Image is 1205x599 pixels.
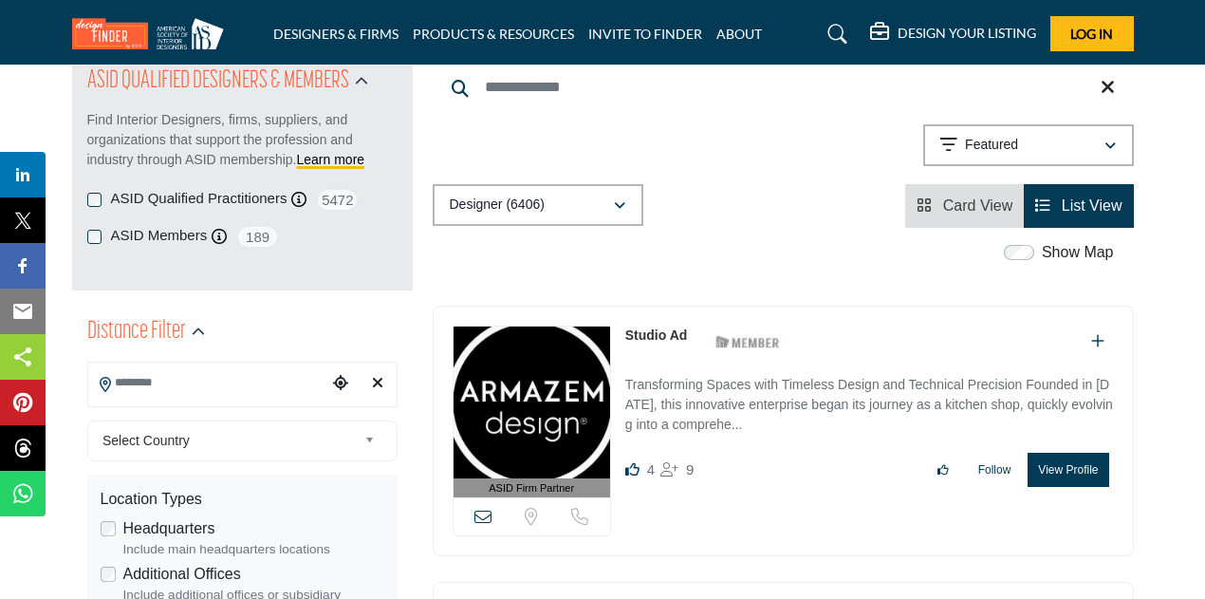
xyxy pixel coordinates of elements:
[923,124,1134,166] button: Featured
[1042,241,1114,264] label: Show Map
[273,26,399,42] a: DESIGNERS & FIRMS
[870,23,1036,46] div: DESIGN YOUR LISTING
[625,326,688,346] p: Studio Ad
[1070,26,1113,42] span: Log In
[1062,197,1122,214] span: List View
[87,193,102,207] input: ASID Qualified Practitioners checkbox
[1028,453,1108,487] button: View Profile
[123,540,384,559] div: Include main headquarters locations
[1035,197,1122,214] a: View List
[236,225,279,249] span: 189
[625,364,1114,439] a: Transforming Spaces with Timeless Design and Technical Precision Founded in [DATE], this innovati...
[87,230,102,244] input: ASID Members checkbox
[316,188,359,212] span: 5472
[905,184,1024,228] li: Card View
[87,110,398,170] p: Find Interior Designers, firms, suppliers, and organizations that support the profession and indu...
[625,328,688,343] a: Studio Ad
[966,454,1024,486] button: Follow
[625,462,640,477] i: Likes
[705,330,790,354] img: ASID Members Badge Icon
[87,65,349,99] h2: ASID QUALIFIED DESIGNERS & MEMBERS
[297,152,365,167] a: Learn more
[123,517,215,540] label: Headquarters
[1024,184,1133,228] li: List View
[433,184,643,226] button: Designer (6406)
[1050,16,1134,51] button: Log In
[101,488,384,511] div: Location Types
[588,26,702,42] a: INVITE TO FINDER
[111,188,287,210] label: ASID Qualified Practitioners
[454,327,610,498] a: ASID Firm Partner
[111,225,208,247] label: ASID Members
[686,461,694,477] span: 9
[716,26,762,42] a: ABOUT
[925,454,961,486] button: Like listing
[363,364,391,404] div: Clear search location
[660,459,694,481] div: Followers
[898,25,1036,42] h5: DESIGN YOUR LISTING
[647,461,655,477] span: 4
[102,429,357,452] span: Select Country
[1091,333,1104,349] a: Add To List
[625,375,1114,439] p: Transforming Spaces with Timeless Design and Technical Precision Founded in [DATE], this innovati...
[326,364,354,404] div: Choose your current location
[943,197,1013,214] span: Card View
[433,65,1134,110] input: Search Keyword
[87,315,186,349] h2: Distance Filter
[917,197,1012,214] a: View Card
[413,26,574,42] a: PRODUCTS & RESOURCES
[809,19,860,49] a: Search
[123,563,241,586] label: Additional Offices
[489,480,574,496] span: ASID Firm Partner
[965,136,1018,155] p: Featured
[72,18,233,49] img: Site Logo
[454,327,610,478] img: Studio Ad
[450,196,545,215] p: Designer (6406)
[88,365,327,402] input: Search Location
